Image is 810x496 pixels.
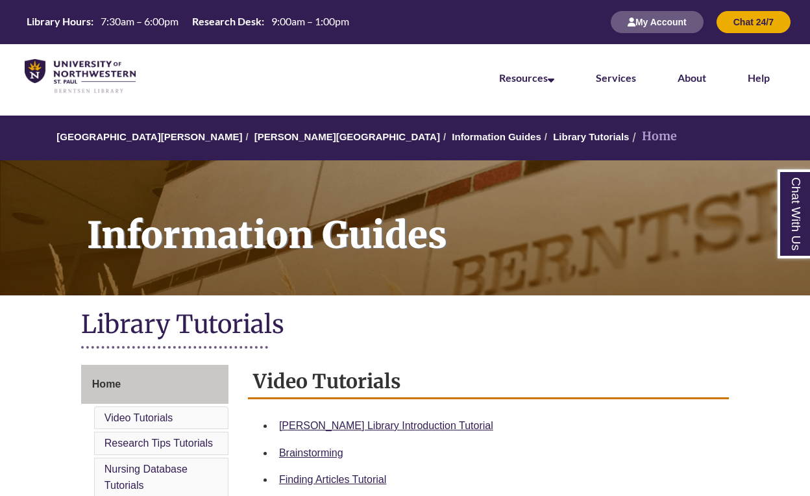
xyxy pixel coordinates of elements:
[104,464,188,491] a: Nursing Database Tutorials
[92,378,121,390] span: Home
[254,131,440,142] a: [PERSON_NAME][GEOGRAPHIC_DATA]
[596,71,636,84] a: Services
[499,71,554,84] a: Resources
[279,420,493,431] a: [PERSON_NAME] Library Introduction Tutorial
[452,131,541,142] a: Information Guides
[73,160,810,279] h1: Information Guides
[104,438,213,449] a: Research Tips Tutorials
[56,131,242,142] a: [GEOGRAPHIC_DATA][PERSON_NAME]
[611,16,704,27] a: My Account
[279,474,386,485] a: Finding Articles Tutorial
[21,14,354,29] table: Hours Today
[21,14,95,29] th: Library Hours:
[187,14,266,29] th: Research Desk:
[748,71,770,84] a: Help
[279,447,343,458] a: Brainstorming
[553,131,629,142] a: Library Tutorials
[271,15,349,27] span: 9:00am – 1:00pm
[25,59,136,94] img: UNWSP Library Logo
[611,11,704,33] button: My Account
[678,71,706,84] a: About
[248,365,729,399] h2: Video Tutorials
[717,16,791,27] a: Chat 24/7
[81,365,228,404] a: Home
[101,15,178,27] span: 7:30am – 6:00pm
[717,11,791,33] button: Chat 24/7
[21,14,354,30] a: Hours Today
[629,127,677,146] li: Home
[81,308,729,343] h1: Library Tutorials
[104,412,173,423] a: Video Tutorials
